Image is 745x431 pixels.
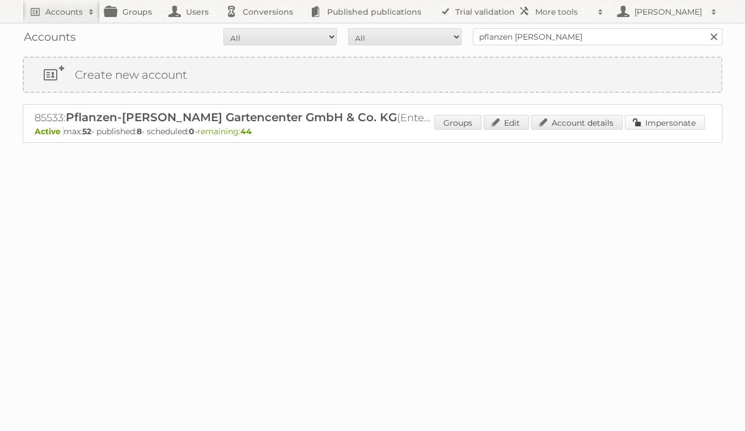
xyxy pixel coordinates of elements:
[189,126,194,136] strong: 0
[82,126,91,136] strong: 52
[24,58,721,92] a: Create new account
[35,110,431,125] h2: 85533: (Enterprise 52)
[240,126,252,136] strong: 44
[531,115,623,130] a: Account details
[35,126,710,136] p: max: - published: - scheduled: -
[137,126,142,136] strong: 8
[484,115,529,130] a: Edit
[535,6,592,18] h2: More tools
[66,110,397,124] span: Pflanzen-[PERSON_NAME] Gartencenter GmbH & Co. KG
[45,6,83,18] h2: Accounts
[197,126,252,136] span: remaining:
[434,115,481,130] a: Groups
[625,115,705,130] a: Impersonate
[632,6,705,18] h2: [PERSON_NAME]
[35,126,64,136] span: Active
